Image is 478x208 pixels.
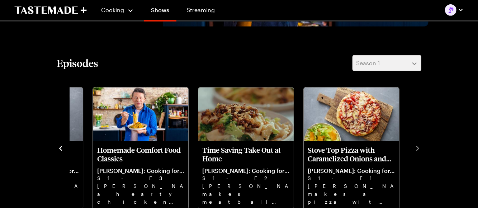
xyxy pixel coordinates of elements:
[203,146,289,163] p: Time Saving Take Out at Home
[203,182,289,205] p: [PERSON_NAME] makes meatball kebabs, crispy pork noodles, and a humble [PERSON_NAME] crumble from...
[308,146,395,163] p: Stove Top Pizza with Caramelized Onions and Peppers
[304,88,399,141] img: Stove Top Pizza with Caramelized Onions and Peppers
[97,167,184,174] p: [PERSON_NAME]: Cooking for Less
[101,6,124,13] span: Cooking
[445,4,464,16] button: Profile picture
[198,88,294,141] img: Time Saving Take Out at Home
[308,146,395,205] a: Stove Top Pizza with Caramelized Onions and Peppers
[414,143,421,152] button: navigate to next item
[203,174,289,182] p: S1 - E2
[14,6,87,14] a: To Tastemade Home Page
[97,182,184,205] p: [PERSON_NAME] a hearty chicken pie, super-satisfying mushroom risotto and a no-cook cake.
[308,174,395,182] p: S1 - E1
[97,146,184,163] p: Homemade Comfort Food Classics
[203,167,289,174] p: [PERSON_NAME]: Cooking for Less
[57,57,99,70] h2: Episodes
[93,88,188,141] img: Homemade Comfort Food Classics
[101,1,134,19] button: Cooking
[356,59,380,67] span: Season 1
[308,167,395,174] p: [PERSON_NAME]: Cooking for Less
[308,182,395,205] p: [PERSON_NAME] makes a pizza with no oven and turns the humble pancake into an oozy showstopper.
[97,174,184,182] p: S1 - E3
[57,143,64,152] button: navigate to previous item
[352,55,421,71] button: Season 1
[144,1,176,22] a: Shows
[203,146,289,205] a: Time Saving Take Out at Home
[97,146,184,205] a: Homemade Comfort Food Classics
[445,4,456,16] img: Profile picture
